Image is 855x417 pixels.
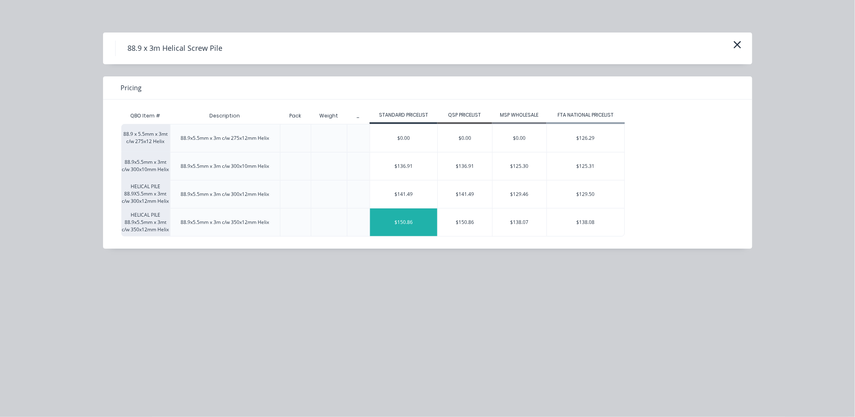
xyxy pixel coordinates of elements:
div: $125.31 [547,152,625,180]
div: HELICAL PILE 88.9x5.5mm x 3mt c/w 350x12mm Helix [121,208,170,237]
div: $136.91 [438,152,492,180]
div: $150.86 [438,208,492,236]
div: $141.49 [370,180,437,208]
div: _ [350,106,366,126]
div: QBO Item # [121,108,170,124]
div: 88.9x5.5mm x 3mt c/w 300x10mm Helix [121,152,170,180]
div: QSP PRICELIST [437,111,492,119]
div: Description [203,106,247,126]
div: $138.08 [547,208,625,236]
div: $129.50 [547,180,625,208]
h4: 88.9 x 3m Helical Screw Pile [115,41,235,56]
div: $126.29 [547,124,625,152]
div: $136.91 [370,152,437,180]
div: Weight [313,106,345,126]
div: 88.9x5.5mm x 3m c/w 350x12mm Helix [181,219,269,226]
div: STANDARD PRICELIST [370,111,437,119]
div: $138.07 [493,208,547,236]
div: 88.9x5.5mm x 3m c/w 300x12mm Helix [181,191,269,198]
div: 88.9x5.5mm x 3m c/w 300x10mm Helix [181,163,269,170]
div: 88.9 x 5.5mm x 3mt c/w 275x12 Helix [121,124,170,152]
span: Pricing [121,83,142,93]
div: MSP WHOLESALE [492,111,547,119]
div: $0.00 [370,124,437,152]
div: Pack [283,106,308,126]
div: $0.00 [493,124,547,152]
div: $141.49 [438,180,492,208]
div: 88.9x5.5mm x 3m c/w 275x12mm Helix [181,135,269,142]
div: $0.00 [438,124,492,152]
div: $150.86 [370,208,437,236]
div: $129.46 [493,180,547,208]
div: FTA NATIONAL PRICELIST [547,111,625,119]
div: HELICAL PILE 88.9X5.5mm x 3mt c/w 300x12mm Helix [121,180,170,208]
div: $125.30 [493,152,547,180]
